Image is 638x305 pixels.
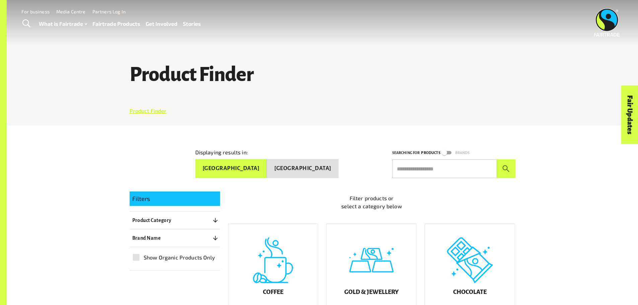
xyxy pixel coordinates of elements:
[453,289,487,295] h5: Chocolate
[421,150,440,156] p: Products
[92,9,126,14] a: Partners Log In
[195,148,248,156] p: Displaying results in:
[132,234,161,242] p: Brand Name
[146,19,178,29] a: Get Involved
[195,159,267,178] button: [GEOGRAPHIC_DATA]
[455,150,470,156] p: Brands
[56,9,86,14] a: Media Centre
[344,289,399,295] h5: Gold & Jewellery
[132,194,217,203] p: Filters
[594,8,620,36] img: Fairtrade Australia New Zealand logo
[39,19,87,29] a: What is Fairtrade
[130,64,515,85] h1: Product Finder
[228,194,515,210] p: Filter products or select a category below
[132,216,171,224] p: Product Category
[130,232,220,244] button: Brand Name
[130,107,167,114] a: Product Finder
[144,253,215,261] span: Show Organic Products Only
[92,19,140,29] a: Fairtrade Products
[183,19,201,29] a: Stories
[267,159,339,178] button: [GEOGRAPHIC_DATA]
[130,214,220,226] button: Product Category
[18,15,34,32] a: Toggle Search
[263,289,283,295] h5: Coffee
[21,9,50,14] a: For business
[130,107,515,115] nav: breadcrumb
[392,150,420,156] p: Searching for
